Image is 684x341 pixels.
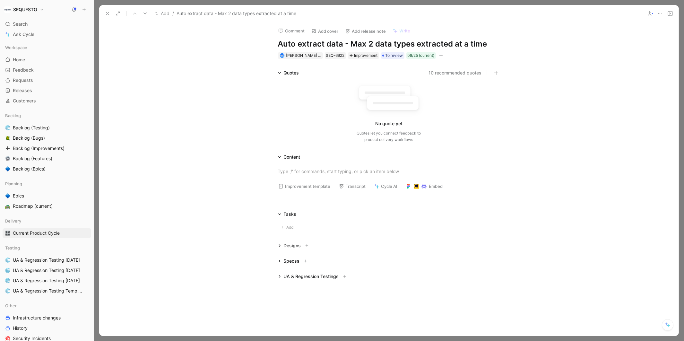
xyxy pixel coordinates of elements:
img: 🌐 [5,258,10,263]
div: Search [3,19,91,29]
div: Delivery [3,216,91,226]
span: Roadmap (current) [13,203,53,209]
button: Embed [403,182,446,191]
button: 🔷 [4,165,12,173]
a: Infrastructure changes [3,313,91,323]
div: Designs [275,242,313,249]
span: To review [385,52,403,59]
div: Quotes [284,69,299,77]
a: 🎛️Current Product Cycle [3,228,91,238]
img: 🌐 [5,125,10,130]
a: Releases [3,86,91,95]
div: Backlog🌐Backlog (Testing)🪲Backlog (Bugs)➕Backlog (Improvements)⚙️Backlog (Features)🔷Backlog (Epics) [3,111,91,174]
a: Feedback [3,65,91,75]
a: ➕Backlog (Improvements) [3,144,91,153]
div: Content [284,153,300,161]
a: 🌐UA & Regression Testing [DATE] [3,276,91,285]
a: Home [3,55,91,65]
div: Tasks [284,210,297,218]
img: 🔷 [5,193,10,198]
a: 🌐UA & Regression Testing [DATE] [3,255,91,265]
button: 🌐 [4,256,12,264]
span: UA & Regression Testing [DATE] [13,257,80,263]
div: Workspace [3,43,91,52]
span: History [13,325,28,331]
span: Backlog (Improvements) [13,145,65,152]
img: ➕ [5,146,10,151]
button: 🌐 [4,277,12,284]
img: 🌐 [5,288,10,293]
span: Epics [13,193,24,199]
div: Specss [275,257,312,265]
div: Designs [284,242,301,249]
button: Add release note [342,27,389,36]
a: 🪲Backlog (Bugs) [3,133,91,143]
div: Quotes let you connect feedback to product delivery workflows [357,130,421,143]
button: 10 recommended quotes [429,69,482,77]
div: Planning🔷Epics🛣️Roadmap (current) [3,179,91,211]
a: History [3,323,91,333]
a: 🌐Backlog (Testing) [3,123,91,133]
div: To review [381,52,404,59]
button: Transcript [336,182,369,191]
span: Infrastructure changes [13,315,61,321]
button: Add cover [308,27,342,36]
span: Ask Cycle [13,31,34,38]
div: 08/25 (current) [408,52,435,59]
button: 🪲 [4,134,12,142]
span: Backlog (Testing) [13,125,50,131]
span: Backlog [5,112,21,119]
span: Auto extract data - Max 2 data types extracted at a time [177,10,296,17]
span: Backlog (Epics) [13,166,46,172]
img: ⚙️ [5,156,10,161]
button: 🛣️ [4,202,12,210]
div: UA & Regression Testings [284,273,339,280]
div: Tasks [275,210,299,218]
img: 🌐 [5,268,10,273]
a: Requests [3,75,91,85]
div: Backlog [3,111,91,120]
button: 🌐 [4,287,12,295]
div: Quotes [275,69,302,77]
img: SEQUESTO [4,6,11,13]
span: Testing [5,245,20,251]
a: Ask Cycle [3,30,91,39]
span: Backlog (Bugs) [13,135,45,141]
span: Write [400,28,411,34]
span: UA & Regression Testing [DATE] [13,267,80,274]
button: Write [390,26,413,35]
span: Search [13,20,28,28]
img: 🪲 [5,136,10,141]
div: SEQ-6922 [326,52,345,59]
button: SEQUESTOSEQUESTO [3,5,46,14]
span: Workspace [5,44,27,51]
button: ➕ [4,144,12,152]
span: Other [5,302,17,309]
span: / [172,10,174,17]
button: ⚙️ [4,155,12,162]
div: Testing [3,243,91,253]
span: Requests [13,77,33,83]
a: 🛣️Roadmap (current) [3,201,91,211]
button: Add [278,223,299,232]
div: UA & Regression Testings [275,273,351,280]
div: Specss [284,257,300,265]
span: Current Product Cycle [13,230,60,236]
button: 🔷 [4,192,12,200]
div: Other [3,301,91,310]
button: Cycle AI [371,182,401,191]
span: UA & Regression Testing Template [13,288,82,294]
a: 🔷Epics [3,191,91,201]
a: 🌐UA & Regression Testing [DATE] [3,266,91,275]
button: Improvement template [275,182,333,191]
span: Releases [13,87,32,94]
span: Delivery [5,218,21,224]
button: 🎛️ [4,229,12,237]
img: 🔷 [5,166,10,171]
img: ➕ [349,54,353,57]
button: 🌐 [4,267,12,274]
span: Home [13,57,25,63]
span: Feedback [13,67,34,73]
a: ⚙️Backlog (Features) [3,154,91,163]
div: Delivery🎛️Current Product Cycle [3,216,91,238]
